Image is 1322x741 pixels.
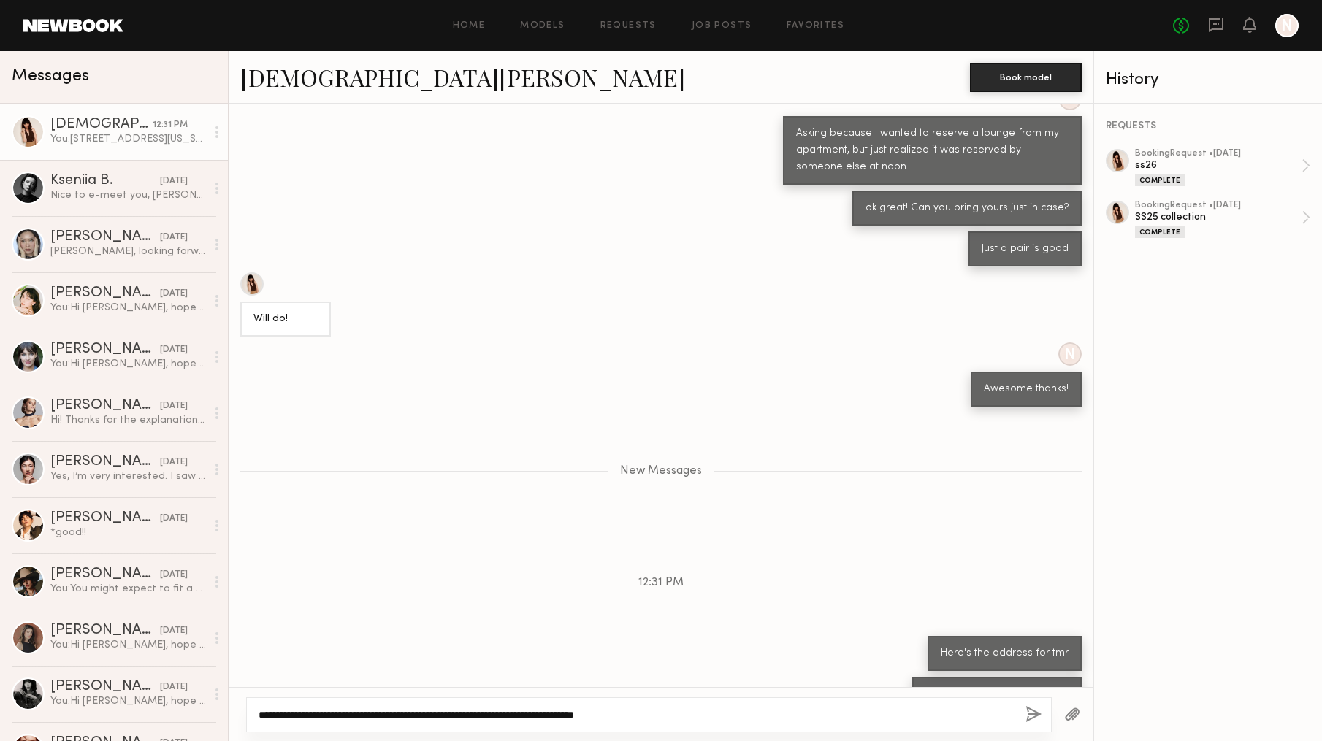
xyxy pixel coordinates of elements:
div: Awesome thanks! [984,381,1069,398]
div: [DATE] [160,231,188,245]
div: [PERSON_NAME] [50,286,160,301]
div: SS25 collection [1135,210,1302,224]
div: You: Hi [PERSON_NAME], hope you're doing well. I'm a womenswear fashion designer currently workin... [50,357,206,371]
div: History [1106,72,1310,88]
div: [DATE] [160,680,188,694]
div: ok great! Can you bring yours just in case? [866,200,1069,217]
a: Models [520,21,565,31]
div: You: Hi [PERSON_NAME], hope you're doing well. I'm a womenswear fashion designer currently workin... [50,301,206,315]
div: Complete [1135,174,1185,186]
a: Requests [600,21,657,31]
div: You: You might expect to fit a total of 12-14 pieces at each round of fitting, instead of 28. Bec... [50,582,206,596]
div: 12:31 PM [153,118,188,132]
div: [DATE] [160,287,188,301]
div: [DATE] [160,512,188,526]
a: Job Posts [692,21,752,31]
div: [PERSON_NAME] [50,455,160,469]
div: Nice to e-meet you, [PERSON_NAME]! I’m currently in [GEOGRAPHIC_DATA], but I go back to LA pretty... [50,188,206,202]
div: [DATE] [160,568,188,582]
div: Yes, I’m very interested. I saw your instagram and your work looks beautiful. [50,469,206,483]
span: Messages [12,68,89,85]
div: [PERSON_NAME] [50,230,160,245]
a: bookingRequest •[DATE]ss26Complete [1135,149,1310,186]
div: [STREET_ADDRESS][US_STATE] [925,686,1069,703]
div: booking Request • [DATE] [1135,201,1302,210]
div: [DATE] [160,174,188,188]
div: [PERSON_NAME] [50,342,160,357]
div: Hi! Thanks for the explanation — that really helps. I’m interested! I just moved to Downtown, so ... [50,413,206,427]
button: Book model [970,63,1082,92]
div: REQUESTS [1106,121,1310,131]
div: [PERSON_NAME], looking forward to another chance! [50,245,206,258]
div: [PERSON_NAME] [50,680,160,694]
div: [PERSON_NAME] [50,399,160,413]
a: bookingRequest •[DATE]SS25 collectionComplete [1135,201,1310,238]
div: [DATE] [160,343,188,357]
div: Complete [1135,226,1185,238]
div: booking Request • [DATE] [1135,149,1302,158]
div: Kseniia B. [50,174,160,188]
div: ss26 [1135,158,1302,172]
div: You: Hi [PERSON_NAME], hope you're doing well. I'm a womenswear fashion designer currently workin... [50,694,206,708]
div: [DATE] [160,624,188,638]
div: Will do! [253,311,318,328]
a: Home [453,21,486,31]
span: 12:31 PM [638,577,684,589]
a: N [1275,14,1299,37]
div: Here's the address for tmr [941,645,1069,662]
a: Book model [970,70,1082,82]
div: [PERSON_NAME] [50,623,160,638]
a: Favorites [787,21,844,31]
div: You: Hi [PERSON_NAME], hope you're doing well. I'm a womenswear fashion designer currently workin... [50,638,206,652]
div: [DATE] [160,456,188,469]
div: [PERSON_NAME] [50,511,160,526]
div: [PERSON_NAME] [50,567,160,582]
div: [DATE] [160,399,188,413]
div: [DEMOGRAPHIC_DATA][PERSON_NAME] [50,118,153,132]
span: New Messages [620,465,702,477]
div: You: [STREET_ADDRESS][US_STATE] [50,132,206,146]
div: Asking because I wanted to reserve a lounge from my apartment, but just realized it was reserved ... [796,126,1069,176]
div: Just a pair is good [982,241,1069,258]
a: [DEMOGRAPHIC_DATA][PERSON_NAME] [240,61,685,93]
div: *good!! [50,526,206,540]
